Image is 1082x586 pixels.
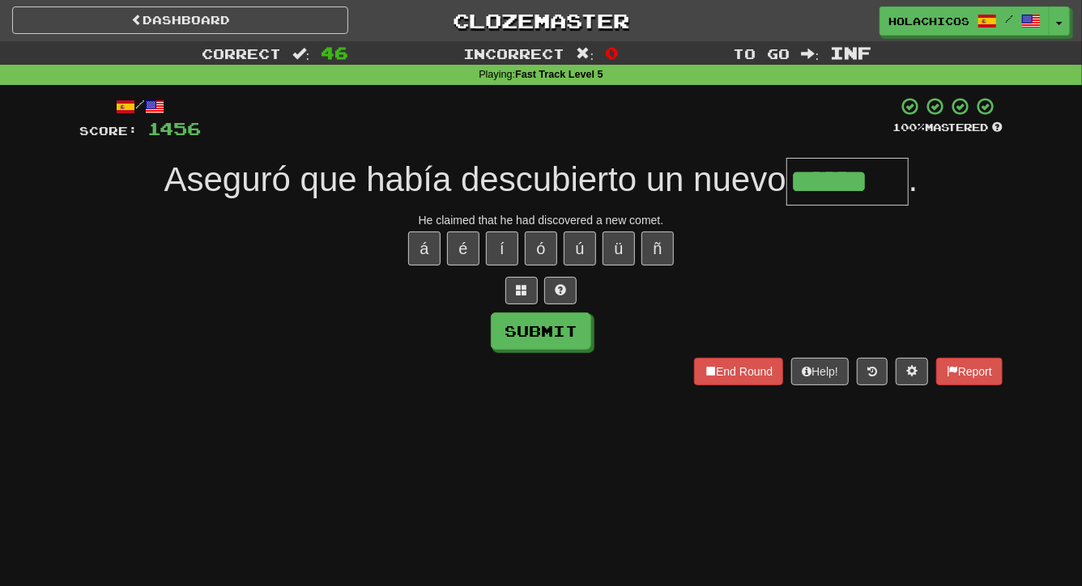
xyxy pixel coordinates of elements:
[791,358,849,385] button: Help!
[694,358,783,385] button: End Round
[830,43,871,62] span: Inf
[1005,13,1013,24] span: /
[802,47,820,61] span: :
[888,14,969,28] span: Holachicos
[892,121,925,134] span: 100 %
[79,124,138,138] span: Score:
[12,6,348,34] a: Dashboard
[525,231,557,265] button: ó
[880,6,1050,36] a: Holachicos /
[79,212,1003,228] div: He claimed that he had discovered a new comet.
[564,231,596,265] button: ú
[408,231,441,265] button: á
[603,231,635,265] button: ü
[734,45,790,62] span: To go
[936,358,1003,385] button: Report
[892,121,1003,135] div: Mastered
[577,47,594,61] span: :
[463,45,565,62] span: Incorrect
[321,43,348,62] span: 46
[641,231,674,265] button: ñ
[491,312,591,350] button: Submit
[292,47,310,61] span: :
[857,358,888,385] button: Round history (alt+y)
[147,118,201,138] span: 1456
[505,277,538,304] button: Switch sentence to multiple choice alt+p
[79,96,201,117] div: /
[605,43,619,62] span: 0
[447,231,479,265] button: é
[202,45,281,62] span: Correct
[515,69,603,80] strong: Fast Track Level 5
[544,277,577,304] button: Single letter hint - you only get 1 per sentence and score half the points! alt+h
[164,160,786,198] span: Aseguró que había descubierto un nuevo
[373,6,709,35] a: Clozemaster
[909,160,918,198] span: .
[486,231,518,265] button: í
